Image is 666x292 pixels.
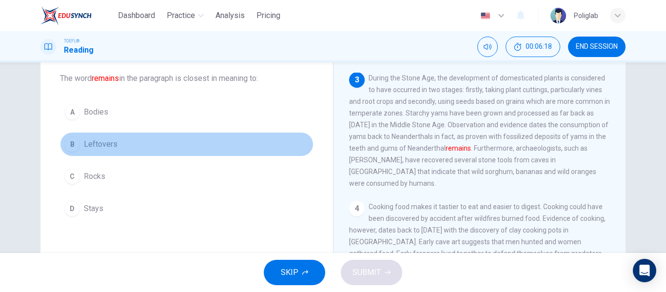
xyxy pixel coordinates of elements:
[479,12,491,19] img: en
[60,73,313,84] span: The word in the paragraph is closest in meaning to:
[118,10,155,21] span: Dashboard
[64,201,80,216] div: D
[60,196,313,221] button: DStays
[64,169,80,184] div: C
[167,10,195,21] span: Practice
[349,74,610,187] span: During the Stone Age, the development of domesticated plants is considered to have occurred in tw...
[574,10,598,21] div: Poliglab
[40,6,114,25] a: EduSynch logo
[550,8,566,23] img: Profile picture
[576,43,618,51] span: END SESSION
[84,203,103,214] span: Stays
[633,259,656,282] div: Open Intercom Messenger
[281,266,298,279] span: SKIP
[114,7,159,24] button: Dashboard
[568,37,626,57] button: END SESSION
[349,72,365,88] div: 3
[64,44,94,56] h1: Reading
[477,37,498,57] div: Mute
[84,106,108,118] span: Bodies
[60,132,313,156] button: BLeftovers
[64,104,80,120] div: A
[84,138,118,150] span: Leftovers
[163,7,208,24] button: Practice
[349,201,365,216] div: 4
[446,144,471,152] font: remains
[526,43,552,51] span: 00:06:18
[215,10,245,21] span: Analysis
[64,136,80,152] div: B
[212,7,249,24] button: Analysis
[256,10,280,21] span: Pricing
[84,171,105,182] span: Rocks
[60,100,313,124] button: ABodies
[264,260,325,285] button: SKIP
[506,37,560,57] button: 00:06:18
[60,164,313,189] button: CRocks
[92,74,119,83] font: remains
[506,37,560,57] div: Hide
[64,38,79,44] span: TOEFL®
[40,6,92,25] img: EduSynch logo
[253,7,284,24] button: Pricing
